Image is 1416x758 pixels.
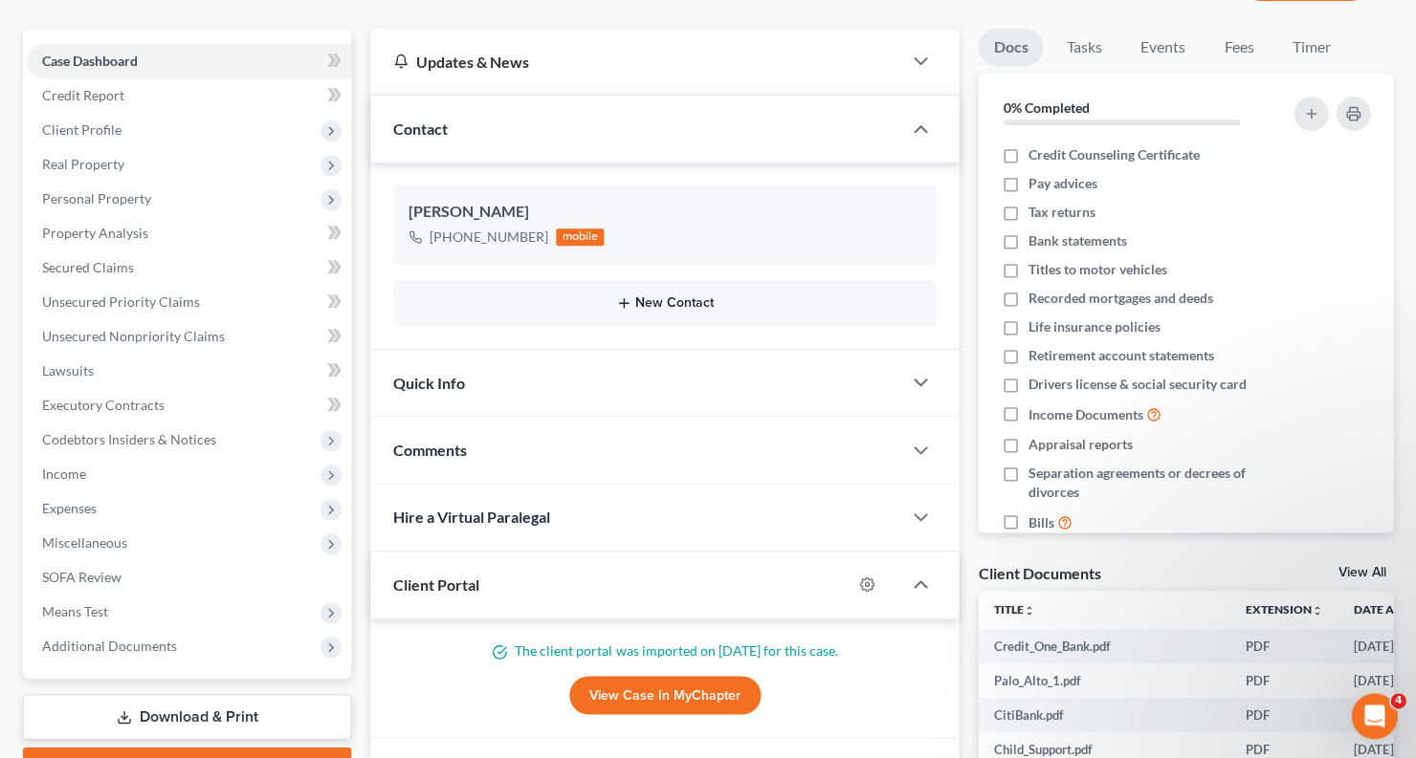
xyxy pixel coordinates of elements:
span: Income [42,466,86,482]
span: Separation agreements or decrees of divorces [1028,464,1272,502]
span: Contact [393,119,448,138]
span: Lawsuits [42,362,94,379]
span: Titles to motor vehicles [1028,260,1166,279]
td: PDF [1229,629,1338,663]
a: SOFA Review [27,560,351,595]
span: Tax returns [1028,203,1095,222]
a: Fees [1207,29,1269,66]
a: Timer [1276,29,1345,66]
span: Means Test [42,603,108,619]
span: Credit Counseling Certificate [1028,145,1199,164]
td: PDF [1229,663,1338,698]
a: Case Dashboard [27,44,351,78]
a: Tasks [1051,29,1117,66]
span: Client Portal [393,575,479,594]
i: unfold_more [1023,605,1034,617]
i: unfold_more [1311,605,1322,617]
a: View All [1338,566,1385,579]
a: Events [1124,29,1200,66]
span: Unsecured Priority Claims [42,293,200,310]
td: CitiBank.pdf [978,698,1229,732]
a: Unsecured Priority Claims [27,285,351,319]
span: Bills [1028,513,1053,532]
span: Expenses [42,500,97,516]
span: Miscellaneous [42,534,127,551]
span: Additional Documents [42,638,177,654]
a: Extensionunfold_more [1245,602,1322,617]
a: Titleunfold_more [993,602,1034,617]
span: 4 [1390,693,1405,708]
a: Docs [978,29,1043,66]
a: Property Analysis [27,216,351,250]
span: Appraisal reports [1028,435,1132,454]
span: SOFA Review [42,569,122,585]
a: Executory Contracts [27,388,351,422]
span: Comments [393,441,467,459]
span: Recorded mortgages and deeds [1028,289,1212,308]
span: Retirement account statements [1028,346,1213,365]
button: New Contact [409,295,920,311]
span: Life insurance policies [1028,317,1160,336]
strong: 0% Completed [1003,99,1089,116]
td: PDF [1229,698,1338,732]
span: Credit Report [42,87,124,103]
span: Unsecured Nonpriority Claims [42,328,225,344]
td: Credit_One_Bank.pdf [978,629,1229,663]
a: Download & Print [23,694,351,739]
div: [PHONE_NUMBER] [430,227,548,247]
span: Case Dashboard [42,53,138,69]
a: Credit Report [27,78,351,113]
span: Personal Property [42,190,151,206]
div: mobile [556,228,604,246]
div: [PERSON_NAME] [409,201,920,224]
span: Quick Info [393,374,465,392]
a: View Case in MyChapter [569,676,761,714]
iframe: Intercom live chat [1351,693,1397,739]
div: Client Documents [978,563,1100,583]
td: Palo_Alto_1.pdf [978,663,1229,698]
span: Income Documents [1028,405,1142,424]
p: The client portal was imported on [DATE] for this case. [393,641,936,661]
span: Real Property [42,156,124,172]
span: Pay advices [1028,174,1096,193]
span: Codebtors Insiders & Notices [42,431,216,447]
a: Secured Claims [27,250,351,285]
span: Client Profile [42,121,122,138]
span: Property Analysis [42,225,148,241]
span: Hire a Virtual Paralegal [393,508,550,526]
span: Secured Claims [42,259,134,275]
div: Updates & News [393,52,878,72]
span: Executory Contracts [42,397,165,413]
a: Lawsuits [27,354,351,388]
span: Bank statements [1028,231,1126,250]
a: Unsecured Nonpriority Claims [27,319,351,354]
span: Drivers license & social security card [1028,375,1246,394]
